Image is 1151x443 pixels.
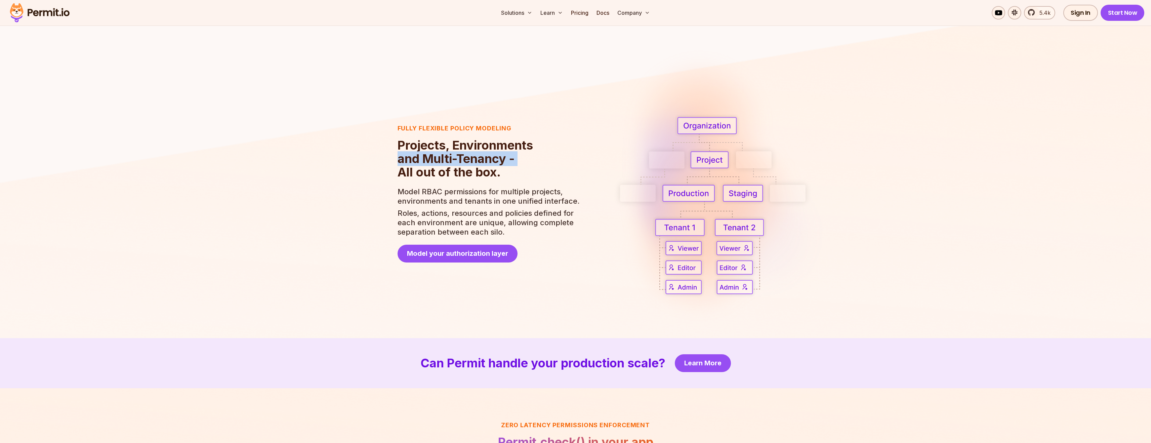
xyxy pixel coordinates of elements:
[420,356,665,370] h2: Can Permit handle your production scale?
[398,208,581,237] p: Roles, actions, resources and policies defined for each environment are unique, allowing complete...
[398,124,581,133] h3: Fully flexible policy modeling
[675,354,731,372] a: Learn More
[1024,6,1055,19] a: 5.4k
[568,6,591,19] a: Pricing
[1101,5,1145,21] a: Start Now
[1063,5,1098,21] a: Sign In
[498,6,535,19] button: Solutions
[407,249,508,258] span: Model your authorization layer
[684,358,722,368] span: Learn More
[473,420,678,430] h3: Zero latency Permissions enforcement
[1035,9,1051,17] span: 5.4k
[7,1,73,24] img: Permit logo
[398,138,581,179] h2: Projects, Environments and Multi-Tenancy - All out of the box.
[615,6,653,19] button: Company
[594,6,612,19] a: Docs
[538,6,566,19] button: Learn
[398,245,518,263] a: Model your authorization layer
[398,187,581,206] p: Model RBAC permissions for multiple projects, environments and tenants in one unified interface.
